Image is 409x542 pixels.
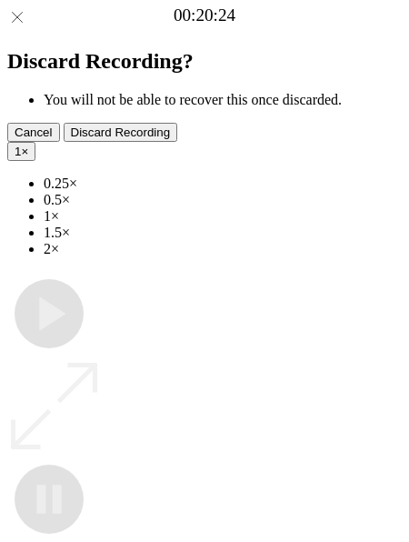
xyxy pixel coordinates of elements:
[44,176,402,192] li: 0.25×
[44,92,402,108] li: You will not be able to recover this once discarded.
[44,192,402,208] li: 0.5×
[7,123,60,142] button: Cancel
[44,225,402,241] li: 1.5×
[44,208,402,225] li: 1×
[64,123,178,142] button: Discard Recording
[174,5,235,25] a: 00:20:24
[7,142,35,161] button: 1×
[44,241,402,257] li: 2×
[15,145,21,158] span: 1
[7,49,402,74] h2: Discard Recording?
